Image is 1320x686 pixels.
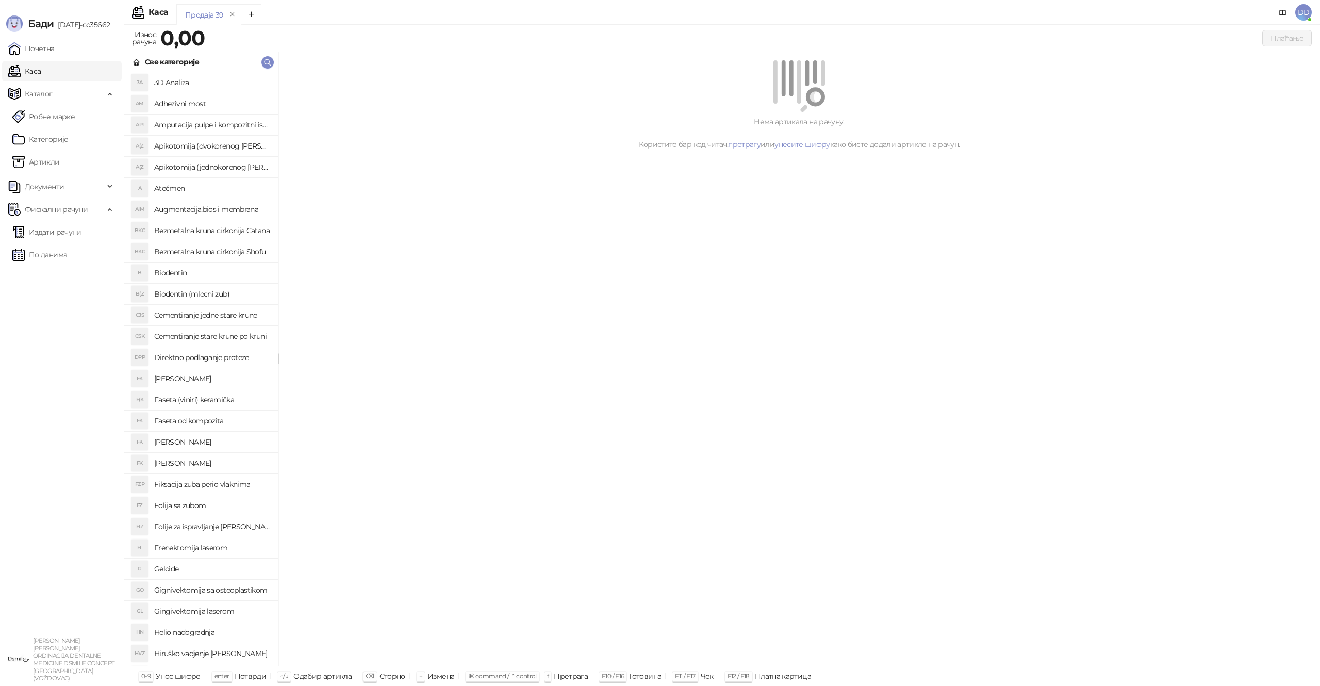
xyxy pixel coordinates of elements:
[131,117,148,133] div: API
[154,455,270,471] h4: [PERSON_NAME]
[12,222,81,242] a: Издати рачуни
[131,74,148,91] div: 3A
[131,180,148,197] div: A
[154,138,270,154] h4: Apikotomija (dvokorenog [PERSON_NAME])
[154,201,270,218] h4: Augmentacija,bios i membrana
[131,561,148,577] div: G
[131,455,148,471] div: FK
[131,434,148,450] div: FK
[154,243,270,260] h4: Bezmetalna kruna cirkonija Shofu
[8,61,41,81] a: Каса
[131,328,148,345] div: CSK
[28,18,54,30] span: Бади
[8,649,29,669] img: 64x64-companyLogo-1dc69ecd-cf69-414d-b06f-ef92a12a082b.jpeg
[145,56,199,68] div: Све категорије
[154,645,270,662] h4: Hiruško vadjenje [PERSON_NAME]
[131,540,148,556] div: FL
[154,540,270,556] h4: Frenektomija laserom
[280,672,288,680] span: ↑/↓
[226,10,239,19] button: remove
[1262,30,1312,46] button: Плаћање
[154,159,270,175] h4: Apikotomija (jednokorenog [PERSON_NAME])
[131,349,148,366] div: DPP
[33,637,114,682] small: [PERSON_NAME] [PERSON_NAME] ORDINACIJA DENTALNE MEDICINE DSMILE CONCEPT [GEOGRAPHIC_DATA] (VOŽDOVAC)
[154,349,270,366] h4: Direktno podlaganje proteze
[154,497,270,514] h4: Folija sa zubom
[131,518,148,535] div: FIZ
[131,624,148,641] div: HN
[25,199,88,220] span: Фискални рачуни
[131,286,148,302] div: B(Z
[154,624,270,641] h4: Helio nadogradnja
[154,370,270,387] h4: [PERSON_NAME]
[154,222,270,239] h4: Bezmetalna kruna cirkonija Catana
[154,307,270,323] h4: Cementiranje jedne stare krune
[554,669,588,683] div: Претрага
[154,117,270,133] h4: Amputacija pulpe i kompozitni ispun
[602,672,624,680] span: F10 / F16
[54,20,110,29] span: [DATE]-cc35662
[728,672,750,680] span: F12 / F18
[131,582,148,598] div: GO
[235,669,267,683] div: Потврди
[12,152,60,172] a: ArtikliАртикли
[141,672,151,680] span: 0-9
[154,434,270,450] h4: [PERSON_NAME]
[131,391,148,408] div: F(K
[154,180,270,197] h4: Atečmen
[293,669,352,683] div: Одабир артикла
[131,222,148,239] div: BKC
[131,265,148,281] div: B
[1295,4,1312,21] span: DD
[131,497,148,514] div: FZ
[154,518,270,535] h4: Folije za ispravljanje [PERSON_NAME]
[468,672,537,680] span: ⌘ command / ⌃ control
[6,15,23,32] img: Logo
[154,95,270,112] h4: Adhezivni most
[154,74,270,91] h4: 3D Analiza
[131,95,148,112] div: AM
[130,28,158,48] div: Износ рачуна
[25,84,53,104] span: Каталог
[629,669,661,683] div: Готовина
[154,265,270,281] h4: Biodentin
[154,561,270,577] h4: Gelcide
[419,672,422,680] span: +
[241,4,261,25] button: Add tab
[291,116,1308,150] div: Нема артикала на рачуну. Користите бар код читач, или како бисте додали артикле на рачун.
[427,669,454,683] div: Измена
[131,159,148,175] div: A(Z
[154,286,270,302] h4: Biodentin (mlecni zub)
[366,672,374,680] span: ⌫
[124,72,278,666] div: grid
[131,243,148,260] div: BKC
[25,176,64,197] span: Документи
[728,140,761,149] a: претрагу
[154,413,270,429] h4: Faseta od kompozita
[214,672,229,680] span: enter
[156,669,201,683] div: Унос шифре
[12,244,67,265] a: По данима
[131,476,148,493] div: FZP
[12,106,75,127] a: Робне марке
[131,138,148,154] div: A(Z
[185,9,224,21] div: Продаја 39
[154,328,270,345] h4: Cementiranje stare krune po kruni
[154,391,270,408] h4: Faseta (viniri) keramička
[675,672,695,680] span: F11 / F17
[12,129,69,150] a: Категорије
[131,201,148,218] div: AIM
[131,645,148,662] div: HVZ
[547,672,549,680] span: f
[148,8,168,17] div: Каса
[774,140,830,149] a: унесите шифру
[131,413,148,429] div: FK
[154,582,270,598] h4: Gignivektomija sa osteoplastikom
[131,603,148,619] div: GL
[379,669,405,683] div: Сторно
[154,476,270,493] h4: Fiksacija zuba perio vlaknima
[131,370,148,387] div: FK
[755,669,811,683] div: Платна картица
[701,669,714,683] div: Чек
[160,25,205,51] strong: 0,00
